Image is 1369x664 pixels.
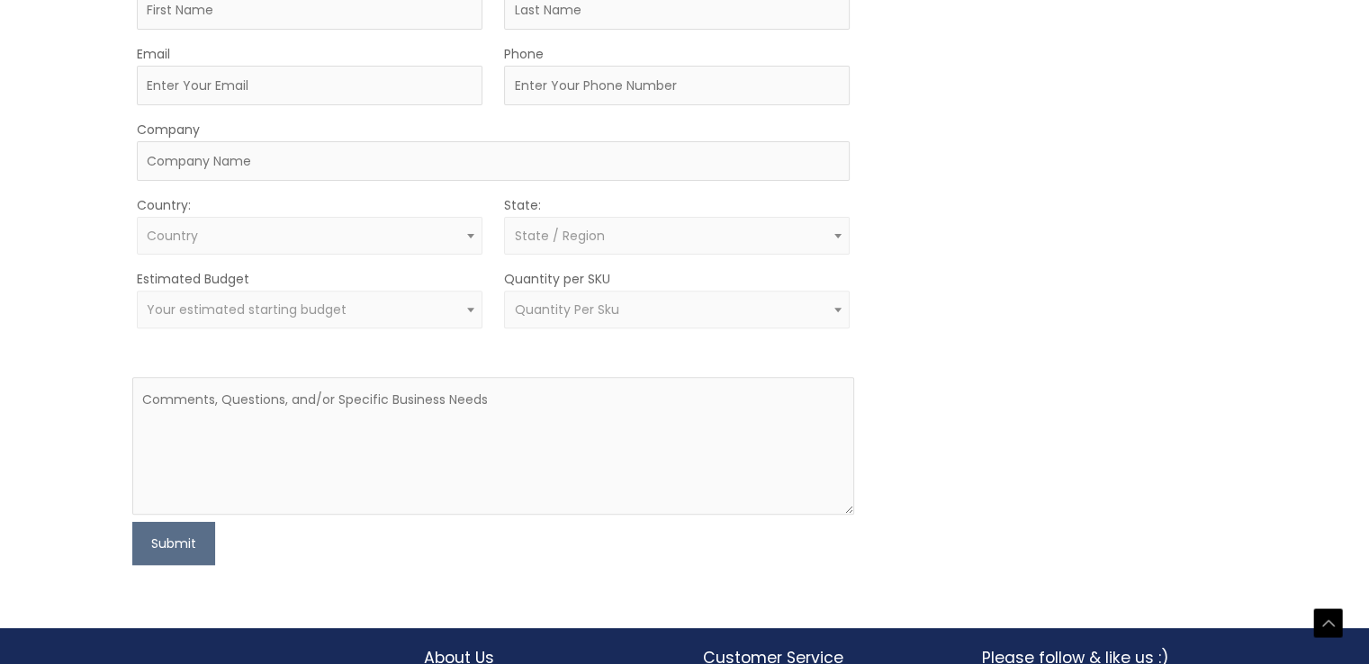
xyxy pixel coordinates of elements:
[137,267,249,291] label: Estimated Budget
[132,522,215,565] button: Submit
[137,118,200,141] label: Company
[514,227,604,245] span: State / Region
[504,267,610,291] label: Quantity per SKU
[137,42,170,66] label: Email
[147,227,198,245] span: Country
[137,141,850,181] input: Company Name
[514,301,618,319] span: Quantity Per Sku
[504,66,850,105] input: Enter Your Phone Number
[504,42,544,66] label: Phone
[504,193,541,217] label: State:
[137,193,191,217] label: Country:
[147,301,347,319] span: Your estimated starting budget
[137,66,482,105] input: Enter Your Email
